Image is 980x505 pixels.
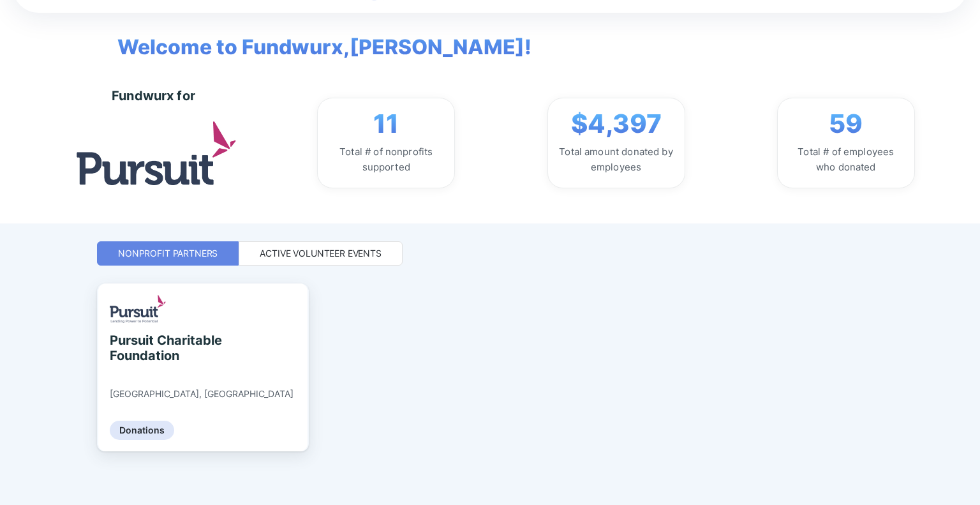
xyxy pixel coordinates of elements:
div: Pursuit Charitable Foundation [110,333,226,363]
div: Total # of employees who donated [788,144,904,175]
span: $4,397 [571,109,662,139]
div: Donations [110,421,174,440]
span: 59 [829,109,863,139]
span: 11 [373,109,399,139]
div: Total # of nonprofits supported [328,144,444,175]
img: logo.jpg [77,121,236,185]
div: Active Volunteer Events [260,247,382,260]
div: Fundwurx for [112,88,195,103]
div: [GEOGRAPHIC_DATA], [GEOGRAPHIC_DATA] [110,388,293,400]
div: Total amount donated by employees [558,144,674,175]
span: Welcome to Fundwurx, [PERSON_NAME] ! [98,13,531,63]
div: Nonprofit Partners [118,247,218,260]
